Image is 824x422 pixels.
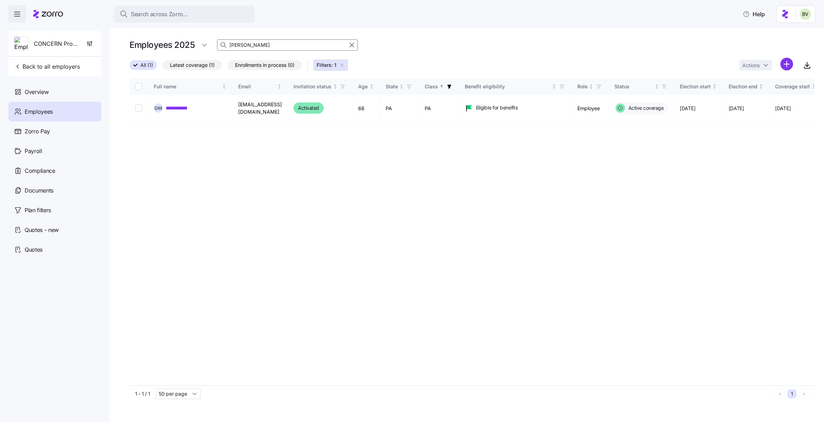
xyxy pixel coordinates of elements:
[233,78,288,95] th: EmailNot sorted
[380,95,419,122] td: PA
[737,7,771,21] button: Help
[25,245,43,254] span: Quotes
[740,60,772,70] button: Actions
[729,105,744,112] span: [DATE]
[317,62,336,69] span: Filters: 1
[589,84,594,89] div: Not sorted
[8,102,101,121] a: Employees
[399,84,404,89] div: Not sorted
[380,78,419,95] th: StateNot sorted
[25,226,59,234] span: Quotes - new
[577,83,588,90] div: Role
[572,95,609,122] td: Employee
[135,390,150,397] span: 1 - 1 / 1
[353,95,380,122] td: 66
[8,240,101,259] a: Quotes
[170,61,215,70] span: Latest coverage (1)
[626,105,664,112] span: Active coverage
[217,39,358,51] input: Search employees
[742,63,760,68] span: Actions
[34,39,78,48] span: CONCERN Professional Services
[386,83,398,90] div: State
[419,95,459,122] td: PA
[800,8,811,20] img: 676487ef2089eb4995defdc85707b4f5
[353,78,380,95] th: AgeNot sorted
[8,141,101,161] a: Payroll
[459,78,572,95] th: Benefit eligibilityNot sorted
[729,83,758,90] div: Election end
[14,37,28,51] img: Employer logo
[25,166,55,175] span: Compliance
[572,78,609,95] th: RoleNot sorted
[135,105,142,112] input: Select record 1
[680,105,695,112] span: [DATE]
[476,104,518,111] span: Eligible for benefits
[8,181,101,200] a: Documents
[787,389,797,398] button: 1
[465,83,551,90] div: Benefit eligibility
[25,186,53,195] span: Documents
[25,147,42,156] span: Payroll
[25,127,50,136] span: Zorro Pay
[743,10,765,18] span: Help
[680,83,711,90] div: Election start
[313,59,348,71] button: Filters: 1
[25,206,51,215] span: Plan filters
[8,82,101,102] a: Overview
[238,83,276,90] div: Email
[811,84,816,89] div: Not sorted
[140,61,153,70] span: All (1)
[369,84,374,89] div: Not sorted
[114,6,255,23] button: Search across Zorro...
[759,84,763,89] div: Not sorted
[674,78,723,95] th: Election startNot sorted
[293,83,331,90] div: Invitation status
[775,389,785,398] button: Previous page
[333,84,338,89] div: Not sorted
[799,389,809,398] button: Next page
[614,83,653,90] div: Status
[154,106,162,111] span: G M
[609,78,674,95] th: StatusNot sorted
[11,59,83,74] button: Back to all employers
[129,39,195,50] h1: Employees 2025
[775,83,810,90] div: Coverage start
[25,107,53,116] span: Employees
[8,121,101,141] a: Zorro Pay
[14,62,80,71] span: Back to all employers
[235,61,294,70] span: Enrollments in process (0)
[277,84,282,89] div: Not sorted
[25,88,49,96] span: Overview
[419,78,459,95] th: ClassSorted ascending
[154,83,221,90] div: Full name
[425,83,438,90] div: Class
[780,58,793,70] svg: add icon
[8,200,101,220] a: Plan filters
[712,84,717,89] div: Not sorted
[775,105,791,112] span: [DATE]
[131,10,188,19] span: Search across Zorro...
[288,78,353,95] th: Invitation statusNot sorted
[135,83,142,90] input: Select all records
[8,161,101,181] a: Compliance
[8,220,101,240] a: Quotes - new
[222,84,227,89] div: Not sorted
[233,95,288,122] td: [EMAIL_ADDRESS][DOMAIN_NAME]
[723,78,770,95] th: Election endNot sorted
[769,78,822,95] th: Coverage startNot sorted
[148,78,233,95] th: Full nameNot sorted
[654,84,659,89] div: Not sorted
[439,84,444,89] div: Sorted ascending
[552,84,557,89] div: Not sorted
[298,104,319,112] span: Activated
[358,83,368,90] div: Age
